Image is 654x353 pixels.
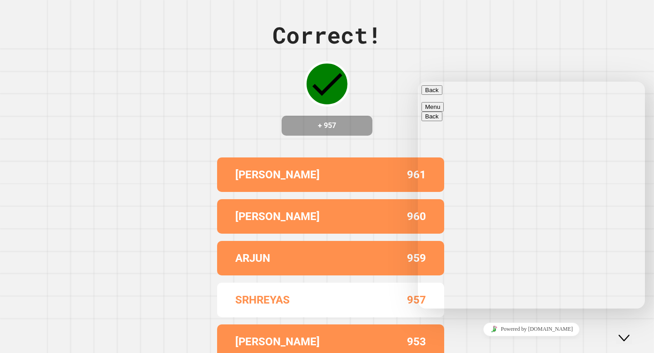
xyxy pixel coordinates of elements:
[235,333,320,350] p: [PERSON_NAME]
[407,167,426,183] p: 961
[235,167,320,183] p: [PERSON_NAME]
[235,250,270,266] p: ARJUN
[407,292,426,308] p: 957
[407,333,426,350] p: 953
[407,208,426,225] p: 960
[235,208,320,225] p: [PERSON_NAME]
[616,317,645,344] iframe: chat widget
[291,120,363,131] h4: + 957
[272,18,381,52] div: Correct!
[235,292,290,308] p: SRHREYAS
[418,319,645,339] iframe: chat widget
[407,250,426,266] p: 959
[418,82,645,309] iframe: chat widget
